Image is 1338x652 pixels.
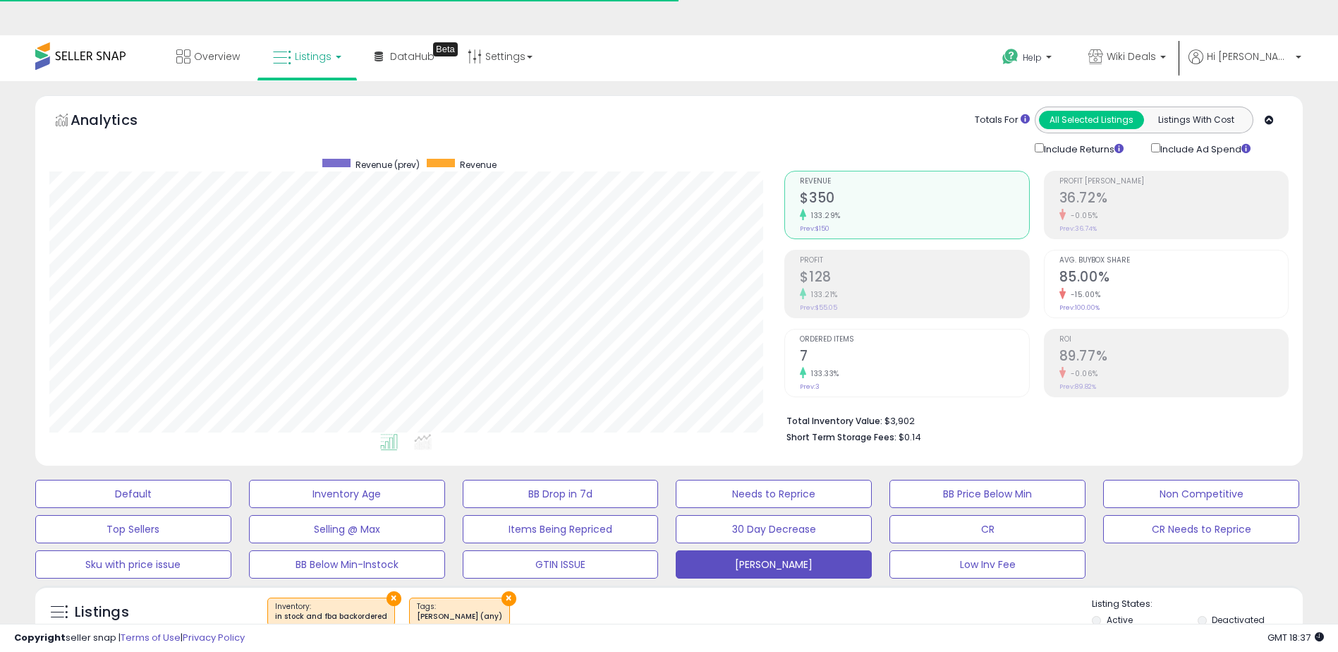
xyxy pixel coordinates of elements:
[1059,224,1097,233] small: Prev: 36.74%
[1024,140,1141,157] div: Include Returns
[35,515,231,543] button: Top Sellers
[194,49,240,64] span: Overview
[800,190,1028,209] h2: $350
[1059,178,1288,186] span: Profit [PERSON_NAME]
[800,269,1028,288] h2: $128
[1059,303,1100,312] small: Prev: 100.00%
[1078,35,1176,81] a: Wiki Deals
[387,591,401,606] button: ×
[1103,515,1299,543] button: CR Needs to Reprice
[1023,52,1042,64] span: Help
[1066,368,1098,379] small: -0.06%
[975,114,1030,127] div: Totals For
[1092,598,1303,611] p: Listing States:
[889,550,1085,579] button: Low Inv Fee
[390,49,434,64] span: DataHub
[249,515,445,543] button: Selling @ Max
[249,480,445,508] button: Inventory Age
[806,289,838,300] small: 133.21%
[899,430,921,444] span: $0.14
[676,550,872,579] button: [PERSON_NAME]
[460,159,497,171] span: Revenue
[463,480,659,508] button: BB Drop in 7d
[991,37,1066,81] a: Help
[1002,48,1019,66] i: Get Help
[1059,190,1288,209] h2: 36.72%
[889,480,1085,508] button: BB Price Below Min
[433,42,458,56] div: Tooltip anchor
[1059,336,1288,344] span: ROI
[1107,614,1133,626] label: Active
[1059,382,1096,391] small: Prev: 89.82%
[35,480,231,508] button: Default
[275,612,387,622] div: in stock and fba backordered
[457,35,543,78] a: Settings
[1107,49,1156,64] span: Wiki Deals
[1066,210,1098,221] small: -0.05%
[249,550,445,579] button: BB Below Min-Instock
[806,210,841,221] small: 133.29%
[1143,111,1248,129] button: Listings With Cost
[14,632,245,645] div: seller snap | |
[1039,111,1144,129] button: All Selected Listings
[14,631,66,644] strong: Copyright
[121,631,181,644] a: Terms of Use
[786,415,882,427] b: Total Inventory Value:
[800,336,1028,344] span: Ordered Items
[889,515,1085,543] button: CR
[463,550,659,579] button: GTIN ISSUE
[1066,289,1101,300] small: -15.00%
[1059,269,1288,288] h2: 85.00%
[800,224,829,233] small: Prev: $150
[364,35,445,78] a: DataHub
[800,178,1028,186] span: Revenue
[1059,348,1288,367] h2: 89.77%
[463,515,659,543] button: Items Being Repriced
[1267,631,1324,644] span: 2025-09-11 18:37 GMT
[417,601,502,622] span: Tags :
[1207,49,1291,64] span: Hi [PERSON_NAME]
[806,368,839,379] small: 133.33%
[262,35,352,78] a: Listings
[1141,140,1273,157] div: Include Ad Spend
[1059,257,1288,265] span: Avg. Buybox Share
[800,348,1028,367] h2: 7
[786,431,896,443] b: Short Term Storage Fees:
[275,601,387,622] span: Inventory :
[71,110,165,133] h5: Analytics
[35,550,231,579] button: Sku with price issue
[676,515,872,543] button: 30 Day Decrease
[800,382,820,391] small: Prev: 3
[1212,614,1265,626] label: Deactivated
[676,480,872,508] button: Needs to Reprice
[1103,480,1299,508] button: Non Competitive
[295,49,332,64] span: Listings
[501,591,516,606] button: ×
[786,411,1278,428] li: $3,902
[183,631,245,644] a: Privacy Policy
[417,612,502,622] div: [PERSON_NAME] (any)
[166,35,250,78] a: Overview
[355,159,420,171] span: Revenue (prev)
[800,257,1028,265] span: Profit
[800,303,837,312] small: Prev: $55.05
[75,603,129,622] h5: Listings
[1188,49,1301,81] a: Hi [PERSON_NAME]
